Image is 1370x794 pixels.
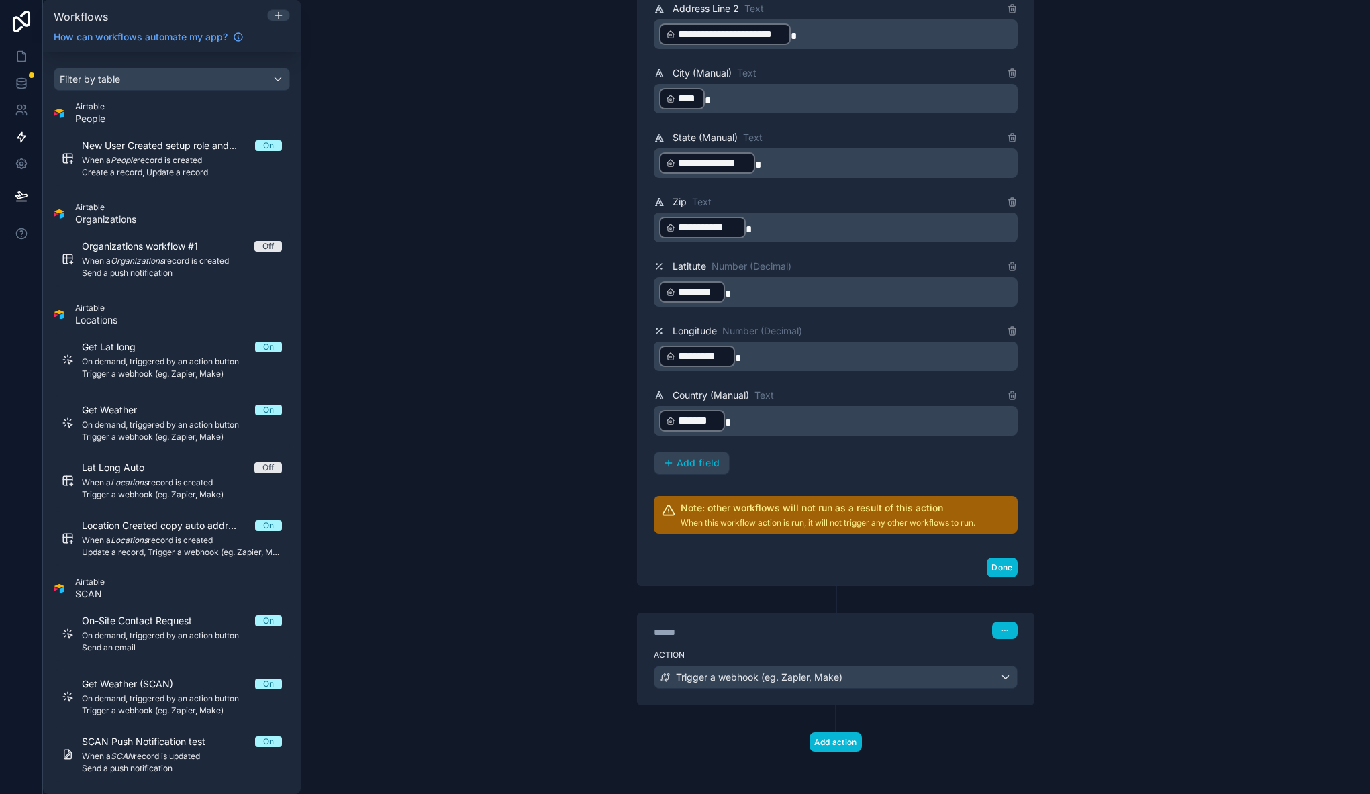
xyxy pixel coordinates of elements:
span: Number (Decimal) [712,260,791,273]
span: Text [692,195,712,209]
span: Text [754,389,774,402]
span: Address Line 2 [673,2,739,15]
p: When this workflow action is run, it will not trigger any other workflows to run. [681,517,975,528]
span: Zip [673,195,687,209]
button: Add field [654,452,730,475]
span: City (Manual) [673,66,732,80]
span: Add field [677,457,720,469]
h2: Note: other workflows will not run as a result of this action [681,501,975,515]
span: Workflows [54,10,108,23]
span: Text [743,131,763,144]
span: Longitude [673,324,717,338]
span: Text [737,66,756,80]
span: Country (Manual) [673,389,749,402]
a: How can workflows automate my app? [48,30,249,44]
button: Add action [810,732,862,752]
span: How can workflows automate my app? [54,30,228,44]
span: State (Manual) [673,131,738,144]
span: Trigger a webhook (eg. Zapier, Make) [676,671,842,684]
span: Text [744,2,764,15]
button: Trigger a webhook (eg. Zapier, Make) [654,666,1018,689]
span: Number (Decimal) [722,324,802,338]
button: Done [987,558,1017,577]
button: Add field [654,452,729,474]
label: Action [654,650,1018,660]
span: Latitute [673,260,706,273]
